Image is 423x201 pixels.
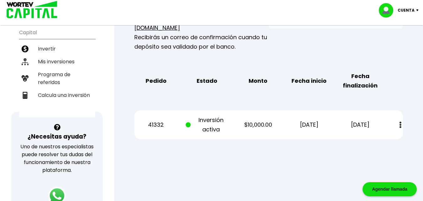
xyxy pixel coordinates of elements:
[19,68,95,89] a: Programa de referidos
[146,76,167,86] b: Pedido
[19,89,95,102] a: Calcula una inversión
[19,143,95,174] p: Uno de nuestros especialistas puede resolver tus dudas del funcionamiento de nuestra plataforma.
[22,92,28,99] img: calculadora-icon.17d418c4.svg
[415,9,423,11] img: icon-down
[19,25,95,117] ul: Capital
[288,120,331,130] p: [DATE]
[19,55,95,68] a: Mis inversiones
[291,76,327,86] b: Fecha inicio
[19,42,95,55] a: Invertir
[135,120,178,130] p: 41332
[249,76,267,86] b: Monto
[22,58,28,65] img: inversiones-icon.6695dc30.svg
[339,120,382,130] p: [DATE]
[186,115,229,134] p: Inversión activa
[22,75,28,82] img: recomiendanos-icon.9b8e9327.svg
[197,76,217,86] b: Estado
[379,3,398,18] img: profile-image
[22,45,28,52] img: invertir-icon.b3b967d7.svg
[398,6,415,15] p: Cuenta
[237,120,280,130] p: $10,000.00
[28,132,86,141] h3: ¿Necesitas ayuda?
[134,4,269,51] p: Recuerda enviar tu comprobante de tu transferencia a Recibirás un correo de confirmación cuando t...
[363,182,417,196] div: Agendar llamada
[339,71,382,90] b: Fecha finalización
